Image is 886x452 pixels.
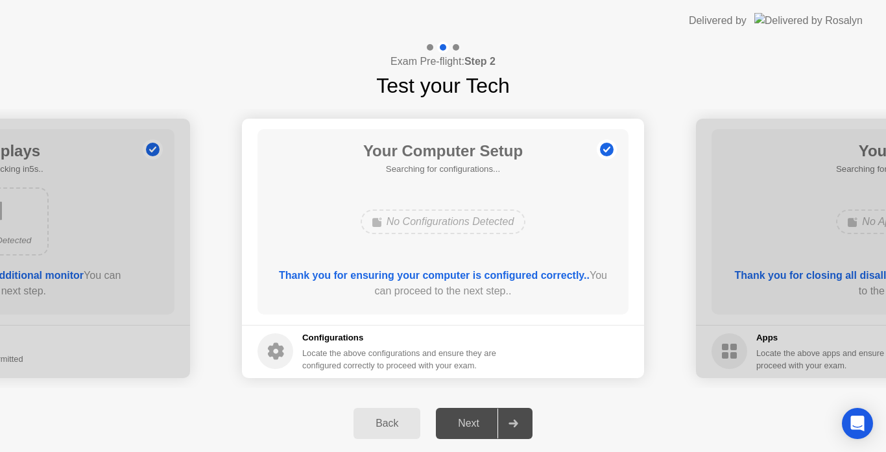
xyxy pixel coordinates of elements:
[302,331,499,344] h5: Configurations
[436,408,533,439] button: Next
[353,408,420,439] button: Back
[363,163,523,176] h5: Searching for configurations...
[276,268,610,299] div: You can proceed to the next step..
[689,13,747,29] div: Delivered by
[363,139,523,163] h1: Your Computer Setup
[279,270,590,281] b: Thank you for ensuring your computer is configured correctly..
[357,418,416,429] div: Back
[376,70,510,101] h1: Test your Tech
[464,56,496,67] b: Step 2
[842,408,873,439] div: Open Intercom Messenger
[754,13,863,28] img: Delivered by Rosalyn
[440,418,497,429] div: Next
[361,209,526,234] div: No Configurations Detected
[390,54,496,69] h4: Exam Pre-flight:
[302,347,499,372] div: Locate the above configurations and ensure they are configured correctly to proceed with your exam.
